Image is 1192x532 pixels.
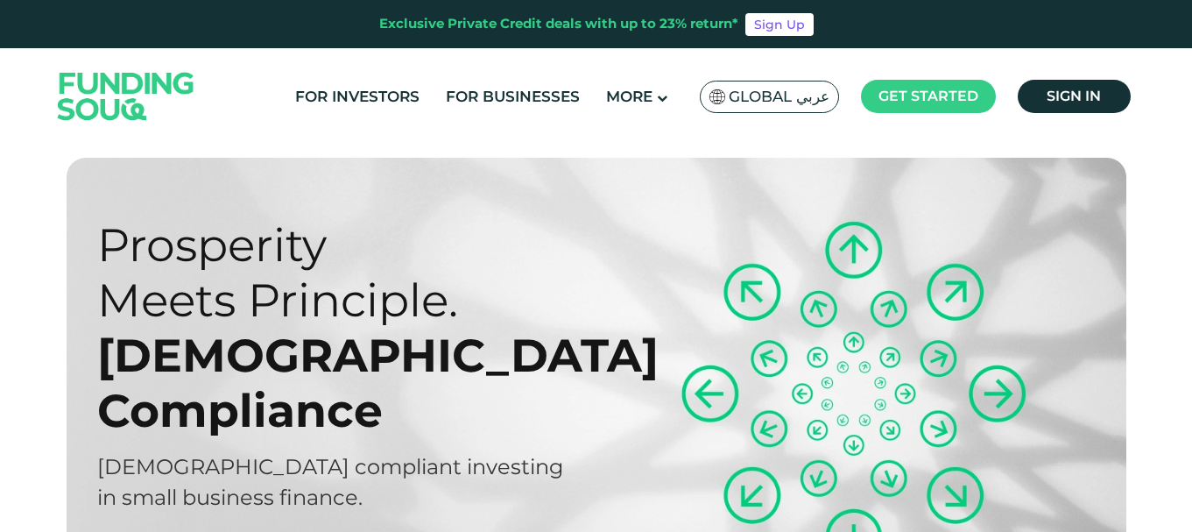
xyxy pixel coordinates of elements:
div: Meets Principle. [97,273,627,328]
span: Sign in [1047,88,1101,104]
div: in small business finance. [97,482,627,513]
div: Prosperity [97,217,627,273]
img: SA Flag [709,89,725,104]
div: [DEMOGRAPHIC_DATA] compliant investing [97,451,627,482]
div: Exclusive Private Credit deals with up to 23% return* [379,14,738,34]
a: Sign in [1018,80,1131,113]
img: Logo [40,52,212,140]
span: More [606,88,652,105]
a: Sign Up [745,13,814,36]
span: Get started [878,88,978,104]
div: [DEMOGRAPHIC_DATA] Compliance [97,328,627,438]
a: For Businesses [441,82,584,111]
a: For Investors [291,82,424,111]
span: Global عربي [729,87,829,107]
